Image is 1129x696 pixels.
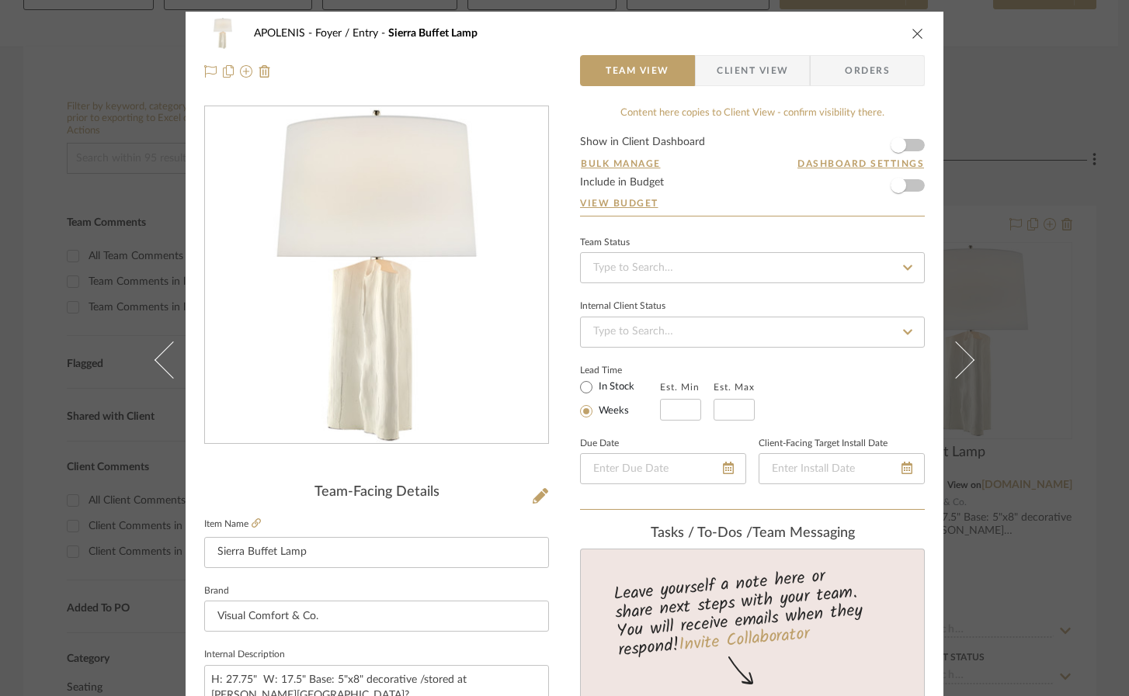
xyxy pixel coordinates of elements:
[580,377,660,421] mat-radio-group: Select item type
[580,440,619,448] label: Due Date
[911,26,925,40] button: close
[578,559,927,663] div: Leave yourself a note here or share next steps with your team. You will receive emails when they ...
[828,55,907,86] span: Orders
[797,157,925,171] button: Dashboard Settings
[580,197,925,209] a: View Budget
[204,518,261,531] label: Item Name
[678,621,811,660] a: Invite Collaborator
[204,484,549,501] div: Team-Facing Details
[580,363,660,377] label: Lead Time
[204,537,549,568] input: Enter Item Name
[204,587,229,595] label: Brand
[714,382,755,393] label: Est. Max
[660,382,700,393] label: Est. Min
[388,28,478,39] span: Sierra Buffet Lamp
[204,601,549,632] input: Enter Brand
[580,157,662,171] button: Bulk Manage
[759,453,925,484] input: Enter Install Date
[717,55,788,86] span: Client View
[315,28,388,39] span: Foyer / Entry
[596,380,634,394] label: In Stock
[759,440,888,448] label: Client-Facing Target Install Date
[580,525,925,542] div: team Messaging
[205,107,548,444] div: 0
[580,106,925,121] div: Content here copies to Client View - confirm visibility there.
[580,303,665,310] div: Internal Client Status
[651,526,752,540] span: Tasks / To-Dos /
[208,107,545,444] img: 9f0d0eda-8ecd-49f5-a04f-b6888392f1ae_436x436.jpg
[596,404,629,418] label: Weeks
[259,65,271,78] img: Remove from project
[606,55,669,86] span: Team View
[580,252,925,283] input: Type to Search…
[254,28,315,39] span: APOLENIS
[580,239,630,247] div: Team Status
[580,317,925,348] input: Type to Search…
[204,18,241,49] img: 9f0d0eda-8ecd-49f5-a04f-b6888392f1ae_48x40.jpg
[204,651,285,659] label: Internal Description
[580,453,746,484] input: Enter Due Date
